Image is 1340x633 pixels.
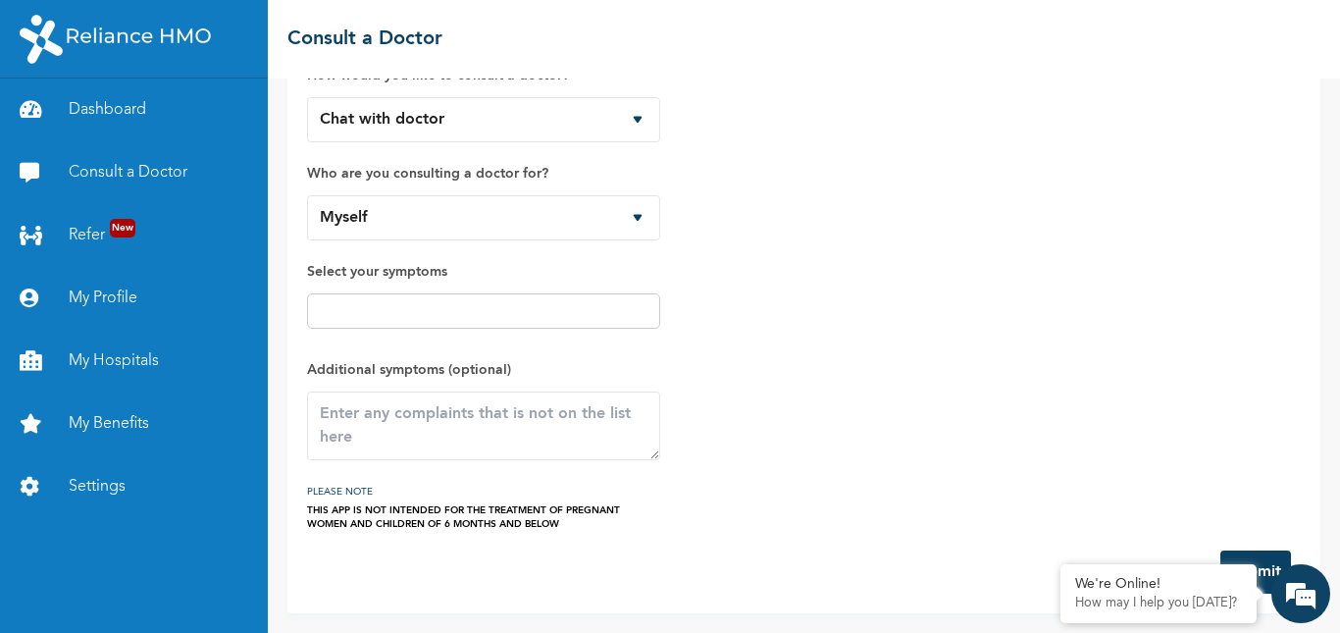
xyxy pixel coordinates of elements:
[307,480,660,503] h3: PLEASE NOTE
[307,358,660,382] label: Additional symptoms (optional)
[287,25,442,54] h2: Consult a Doctor
[114,210,271,408] span: We're online!
[10,565,192,579] span: Conversation
[110,219,135,237] span: New
[36,98,79,147] img: d_794563401_company_1708531726252_794563401
[322,10,369,57] div: Minimize live chat window
[1075,596,1242,611] p: How may I help you today?
[1075,576,1242,593] div: We're Online!
[307,162,660,185] label: Who are you consulting a doctor for?
[1220,551,1291,594] button: Submit
[10,462,374,531] textarea: Type your message and hit 'Enter'
[20,15,211,64] img: RelianceHMO's Logo
[307,260,660,284] label: Select your symptoms
[307,503,660,531] div: THIS APP IS NOT INTENDED FOR THE TREATMENT OF PREGNANT WOMEN AND CHILDREN OF 6 MONTHS AND BELOW
[192,531,375,592] div: FAQs
[102,110,330,135] div: Chat with us now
